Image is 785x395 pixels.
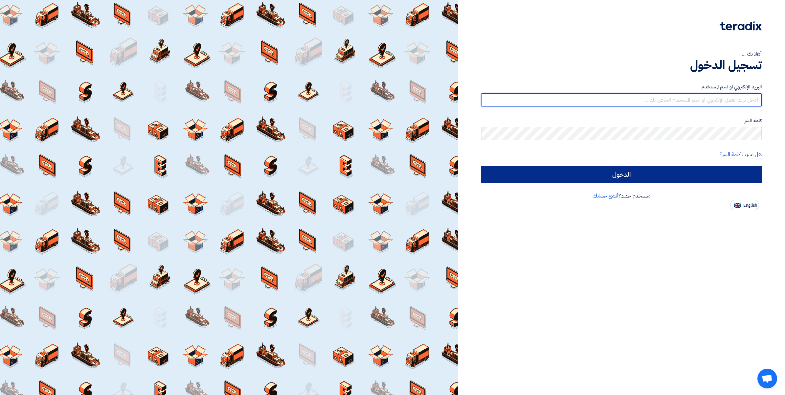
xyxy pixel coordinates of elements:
input: أدخل بريد العمل الإلكتروني او اسم المستخدم الخاص بك ... [481,93,762,106]
a: هل نسيت كلمة السر؟ [720,151,762,158]
button: English [730,200,759,210]
div: Open chat [757,369,777,388]
h1: تسجيل الدخول [481,58,762,72]
label: كلمة السر [481,117,762,125]
label: البريد الإلكتروني او اسم المستخدم [481,83,762,91]
div: أهلا بك ... [481,50,762,58]
input: الدخول [481,166,762,183]
div: مستخدم جديد؟ [481,192,762,200]
img: Teradix logo [720,21,762,31]
span: English [743,203,757,208]
a: أنشئ حسابك [593,192,618,200]
img: en-US.png [734,203,741,208]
